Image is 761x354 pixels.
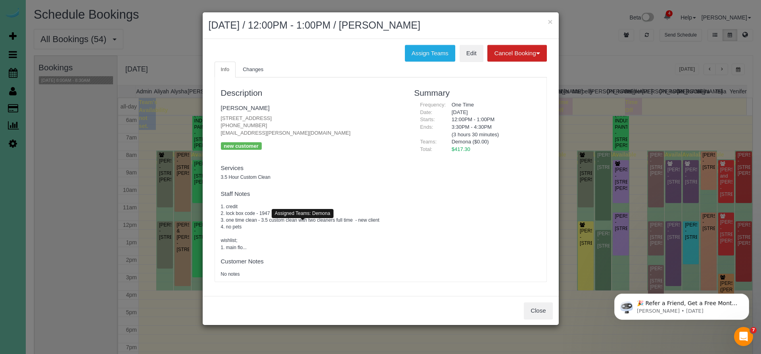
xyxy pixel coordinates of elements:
span: Starts: [420,116,435,122]
iframe: Intercom live chat [734,327,753,346]
span: 7 [750,327,757,333]
span: Changes [243,66,263,72]
iframe: Intercom notifications message [602,277,761,333]
span: Info [221,66,230,72]
span: Date: [420,109,432,115]
button: Cancel Booking [487,45,546,62]
a: [PERSON_NAME] [221,104,270,111]
div: One Time [446,101,541,109]
span: Total: [420,146,432,152]
h2: [DATE] / 12:00PM - 1:00PM / [PERSON_NAME] [209,18,553,33]
a: Edit [460,45,483,62]
h4: Staff Notes [221,191,403,197]
div: 3:30PM - 4:30PM (3 hours 30 minutes) [446,124,541,138]
span: Teams: [420,139,437,145]
p: new customer [221,142,262,150]
pre: 1. credit 2. lock box code - 1947 3. one time clean - 3.5 custom clean with two cleaners full tim... [221,203,403,251]
p: [STREET_ADDRESS] [PHONE_NUMBER] [EMAIL_ADDRESS][PERSON_NAME][DOMAIN_NAME] [221,115,403,137]
span: Frequency: [420,102,446,108]
h5: 3.5 Hour Custom Clean [221,175,403,180]
button: × [548,17,552,26]
h3: Description [221,88,403,97]
h4: Customer Notes [221,258,403,265]
div: 12:00PM - 1:00PM [446,116,541,124]
div: [DATE] [446,109,541,116]
a: Info [215,62,236,78]
div: Assigned Teams: Demona [272,209,334,218]
span: Ends: [420,124,433,130]
pre: No notes [221,271,403,278]
span: $417.30 [452,146,470,152]
h3: Summary [414,88,540,97]
h4: Services [221,165,403,172]
a: Changes [236,62,270,78]
li: Demona ($0.00) [452,138,535,146]
button: Close [524,302,552,319]
button: Assign Teams [405,45,455,62]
